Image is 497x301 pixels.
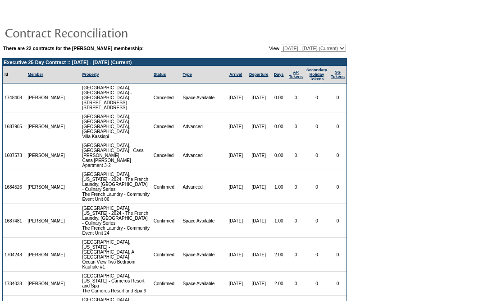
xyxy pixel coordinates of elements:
[26,112,67,141] td: [PERSON_NAME]
[152,272,181,296] td: Confirmed
[271,204,287,238] td: 1.00
[3,170,26,204] td: 1684526
[80,112,151,141] td: [GEOGRAPHIC_DATA], [GEOGRAPHIC_DATA] - [GEOGRAPHIC_DATA], [GEOGRAPHIC_DATA] Villa Kassiopi
[154,72,166,77] a: Status
[329,272,347,296] td: 0
[181,83,224,112] td: Space Available
[287,141,305,170] td: 0
[181,272,224,296] td: Space Available
[181,204,224,238] td: Space Available
[152,112,181,141] td: Cancelled
[271,170,287,204] td: 1.00
[26,204,67,238] td: [PERSON_NAME]
[181,238,224,272] td: Space Available
[224,170,246,204] td: [DATE]
[26,83,67,112] td: [PERSON_NAME]
[331,70,345,79] a: SGTokens
[3,66,26,83] td: Id
[249,72,269,77] a: Departure
[271,238,287,272] td: 2.00
[271,83,287,112] td: 0.00
[152,238,181,272] td: Confirmed
[287,83,305,112] td: 0
[271,141,287,170] td: 0.00
[80,238,151,272] td: [GEOGRAPHIC_DATA], [US_STATE] - [GEOGRAPHIC_DATA], A [GEOGRAPHIC_DATA] Ocean View Two Bedroom Kau...
[247,272,271,296] td: [DATE]
[152,170,181,204] td: Confirmed
[329,204,347,238] td: 0
[224,238,246,272] td: [DATE]
[80,83,151,112] td: [GEOGRAPHIC_DATA], [GEOGRAPHIC_DATA] - [GEOGRAPHIC_DATA][STREET_ADDRESS] [STREET_ADDRESS]
[329,238,347,272] td: 0
[152,83,181,112] td: Cancelled
[287,112,305,141] td: 0
[3,59,347,66] td: Executive 25 Day Contract :: [DATE] - [DATE] (Current)
[3,46,144,51] b: There are 22 contracts for the [PERSON_NAME] membership:
[287,272,305,296] td: 0
[224,141,246,170] td: [DATE]
[152,204,181,238] td: Confirmed
[305,238,329,272] td: 0
[26,272,67,296] td: [PERSON_NAME]
[181,112,224,141] td: Advanced
[3,204,26,238] td: 1687481
[224,204,246,238] td: [DATE]
[3,83,26,112] td: 1748408
[247,238,271,272] td: [DATE]
[26,141,67,170] td: [PERSON_NAME]
[181,170,224,204] td: Advanced
[247,112,271,141] td: [DATE]
[26,170,67,204] td: [PERSON_NAME]
[3,238,26,272] td: 1704248
[181,141,224,170] td: Advanced
[224,83,246,112] td: [DATE]
[3,141,26,170] td: 1607578
[3,112,26,141] td: 1687905
[329,170,347,204] td: 0
[247,170,271,204] td: [DATE]
[224,272,246,296] td: [DATE]
[152,141,181,170] td: Cancelled
[305,83,329,112] td: 0
[224,112,246,141] td: [DATE]
[3,272,26,296] td: 1734038
[289,70,303,79] a: ARTokens
[305,204,329,238] td: 0
[229,72,242,77] a: Arrival
[305,112,329,141] td: 0
[305,141,329,170] td: 0
[182,72,192,77] a: Type
[287,170,305,204] td: 0
[274,72,284,77] a: Days
[80,272,151,296] td: [GEOGRAPHIC_DATA], [US_STATE] - Carneros Resort and Spa The Carneros Resort and Spa 6
[80,141,151,170] td: [GEOGRAPHIC_DATA], [GEOGRAPHIC_DATA] - Casa [PERSON_NAME] Casa [PERSON_NAME] Apartment 3-2
[225,45,346,52] td: View:
[305,272,329,296] td: 0
[306,68,327,81] a: Secondary HolidayTokens
[247,204,271,238] td: [DATE]
[287,238,305,272] td: 0
[80,170,151,204] td: [GEOGRAPHIC_DATA], [US_STATE] - 2024 - The French Laundry, [GEOGRAPHIC_DATA] - Culinary Series Th...
[82,72,99,77] a: Property
[28,72,44,77] a: Member
[26,238,67,272] td: [PERSON_NAME]
[5,23,185,42] img: pgTtlContractReconciliation.gif
[287,204,305,238] td: 0
[329,141,347,170] td: 0
[80,204,151,238] td: [GEOGRAPHIC_DATA], [US_STATE] - 2024 - The French Laundry, [GEOGRAPHIC_DATA] - Culinary Series Th...
[329,83,347,112] td: 0
[271,112,287,141] td: 0.00
[329,112,347,141] td: 0
[247,83,271,112] td: [DATE]
[271,272,287,296] td: 2.00
[247,141,271,170] td: [DATE]
[305,170,329,204] td: 0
